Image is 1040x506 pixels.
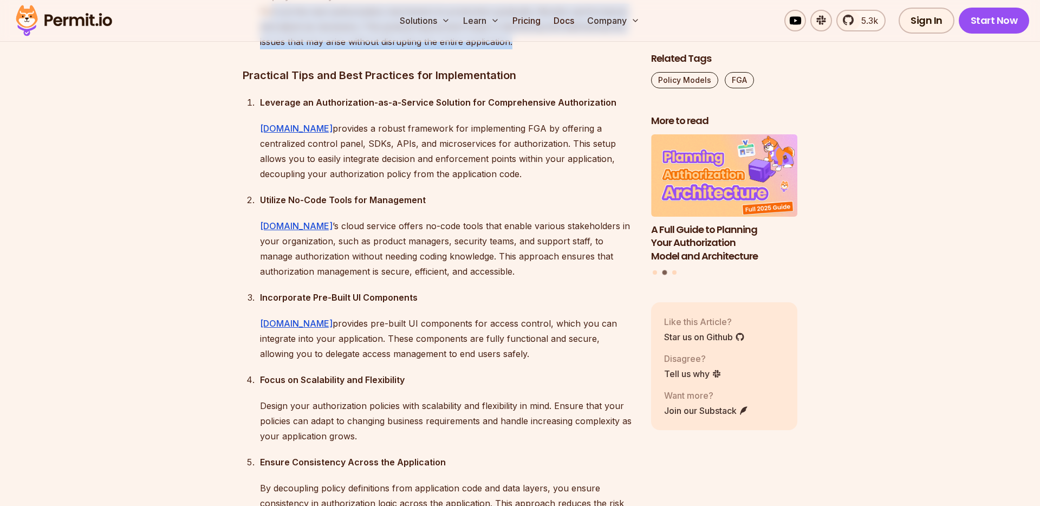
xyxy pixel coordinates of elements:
h3: Practical Tips and Best Practices for Implementation [243,67,634,84]
a: 5.3k [836,10,886,31]
p: Like this Article? [664,315,745,328]
button: Go to slide 3 [672,270,677,274]
a: Sign In [899,8,954,34]
img: Permit logo [11,2,117,39]
p: provides a robust framework for implementing FGA by offering a centralized control panel, SDKs, A... [260,121,634,181]
h2: Related Tags [651,52,797,66]
strong: Utilize No-Code Tools for Management [260,194,426,205]
strong: Incorporate Pre-Built UI Components [260,292,418,303]
a: [DOMAIN_NAME] [260,318,333,329]
button: Solutions [395,10,454,31]
a: [DOMAIN_NAME] [260,220,333,231]
a: Tell us why [664,367,721,380]
a: Join our Substack [664,404,749,417]
span: 5.3k [855,14,878,27]
a: Star us on Github [664,330,745,343]
img: A Full Guide to Planning Your Authorization Model and Architecture [651,134,797,217]
button: Go to slide 1 [653,270,657,274]
h3: A Full Guide to Planning Your Authorization Model and Architecture [651,223,797,263]
p: Disagree? [664,352,721,365]
strong: Focus on Scalability and Flexibility [260,374,405,385]
a: Docs [549,10,578,31]
a: Policy Models [651,72,718,88]
button: Company [583,10,644,31]
a: Start Now [959,8,1030,34]
li: 2 of 3 [651,134,797,263]
p: ’s cloud service offers no-code tools that enable various stakeholders in your organization, such... [260,218,634,279]
button: Go to slide 2 [662,270,667,275]
a: FGA [725,72,754,88]
strong: Ensure Consistency Across the Application [260,457,446,468]
p: Design your authorization policies with scalability and flexibility in mind. Ensure that your pol... [260,398,634,444]
h2: More to read [651,114,797,128]
button: Learn [459,10,504,31]
div: Posts [651,134,797,276]
a: [DOMAIN_NAME] [260,123,333,134]
p: Want more? [664,388,749,401]
strong: Leverage an Authorization-as-a-Service Solution for Comprehensive Authorization [260,97,616,108]
p: provides pre-built UI components for access control, which you can integrate into your applicatio... [260,316,634,361]
a: Pricing [508,10,545,31]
